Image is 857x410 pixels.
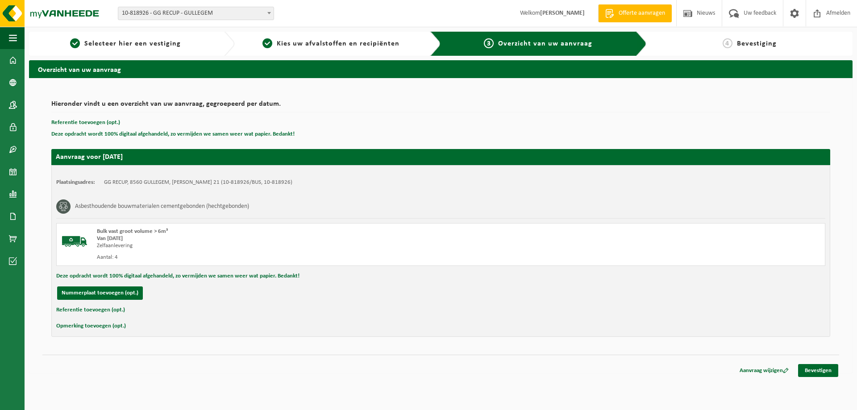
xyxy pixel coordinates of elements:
h2: Hieronder vindt u een overzicht van uw aanvraag, gegroepeerd per datum. [51,100,830,112]
span: Offerte aanvragen [616,9,667,18]
a: Offerte aanvragen [598,4,672,22]
button: Deze opdracht wordt 100% digitaal afgehandeld, zo vermijden we samen weer wat papier. Bedankt! [51,128,295,140]
span: 3 [484,38,494,48]
div: Aantal: 4 [97,254,477,261]
h3: Asbesthoudende bouwmaterialen cementgebonden (hechtgebonden) [75,199,249,214]
button: Deze opdracht wordt 100% digitaal afgehandeld, zo vermijden we samen weer wat papier. Bedankt! [56,270,300,282]
span: Overzicht van uw aanvraag [498,40,592,47]
a: Aanvraag wijzigen [733,364,795,377]
strong: Van [DATE] [97,236,123,241]
button: Referentie toevoegen (opt.) [51,117,120,128]
a: 1Selecteer hier een vestiging [33,38,217,49]
strong: Plaatsingsadres: [56,179,95,185]
span: Kies uw afvalstoffen en recipiënten [277,40,399,47]
a: Bevestigen [798,364,838,377]
span: 10-818926 - GG RECUP - GULLEGEM [118,7,274,20]
h2: Overzicht van uw aanvraag [29,60,853,78]
a: 2Kies uw afvalstoffen en recipiënten [239,38,423,49]
span: Selecteer hier een vestiging [84,40,181,47]
div: Zelfaanlevering [97,242,477,249]
button: Nummerplaat toevoegen (opt.) [57,286,143,300]
strong: [PERSON_NAME] [540,10,585,17]
span: 2 [262,38,272,48]
img: BL-SO-LV.png [61,228,88,255]
span: Bevestiging [737,40,777,47]
span: 1 [70,38,80,48]
span: 4 [723,38,732,48]
span: Bulk vast groot volume > 6m³ [97,228,168,234]
button: Opmerking toevoegen (opt.) [56,320,126,332]
strong: Aanvraag voor [DATE] [56,153,123,161]
td: GG RECUP, 8560 GULLEGEM, [PERSON_NAME] 21 (10-818926/BUS, 10-818926) [104,179,292,186]
button: Referentie toevoegen (opt.) [56,304,125,316]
